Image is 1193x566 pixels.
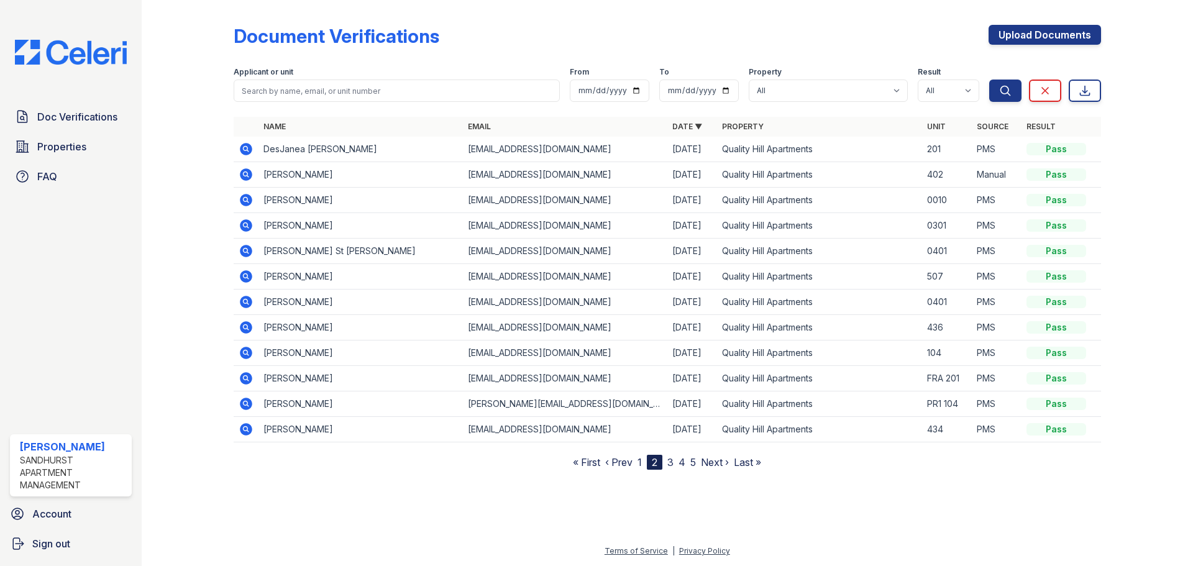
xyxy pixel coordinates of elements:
td: PR1 104 [922,391,972,417]
a: Date ▼ [672,122,702,131]
td: Quality Hill Apartments [717,340,921,366]
div: Pass [1026,219,1086,232]
a: Sign out [5,531,137,556]
td: [PERSON_NAME] [258,264,463,290]
td: DesJanea [PERSON_NAME] [258,137,463,162]
div: Pass [1026,321,1086,334]
a: 1 [638,456,642,468]
td: Quality Hill Apartments [717,290,921,315]
td: [DATE] [667,417,717,442]
div: 2 [647,455,662,470]
div: | [672,546,675,555]
td: [DATE] [667,340,717,366]
td: [PERSON_NAME][EMAIL_ADDRESS][DOMAIN_NAME] [463,391,667,417]
a: « First [573,456,600,468]
td: Quality Hill Apartments [717,417,921,442]
td: [PERSON_NAME] [258,315,463,340]
td: 434 [922,417,972,442]
td: 402 [922,162,972,188]
a: Property [722,122,764,131]
td: 0401 [922,290,972,315]
td: [EMAIL_ADDRESS][DOMAIN_NAME] [463,188,667,213]
a: Source [977,122,1008,131]
td: PMS [972,264,1022,290]
td: [DATE] [667,162,717,188]
a: Next › [701,456,729,468]
label: Applicant or unit [234,67,293,77]
td: [EMAIL_ADDRESS][DOMAIN_NAME] [463,417,667,442]
div: [PERSON_NAME] [20,439,127,454]
td: [PERSON_NAME] [258,391,463,417]
a: Privacy Policy [679,546,730,555]
td: 201 [922,137,972,162]
div: Pass [1026,194,1086,206]
td: [PERSON_NAME] [258,162,463,188]
td: [DATE] [667,239,717,264]
div: Pass [1026,347,1086,359]
td: [PERSON_NAME] [258,213,463,239]
label: From [570,67,589,77]
td: [DATE] [667,391,717,417]
div: Pass [1026,372,1086,385]
td: Quality Hill Apartments [717,264,921,290]
td: PMS [972,188,1022,213]
td: PMS [972,315,1022,340]
td: [EMAIL_ADDRESS][DOMAIN_NAME] [463,213,667,239]
td: 104 [922,340,972,366]
td: PMS [972,239,1022,264]
td: [PERSON_NAME] St [PERSON_NAME] [258,239,463,264]
td: Quality Hill Apartments [717,162,921,188]
img: CE_Logo_Blue-a8612792a0a2168367f1c8372b55b34899dd931a85d93a1a3d3e32e68fde9ad4.png [5,40,137,65]
label: Result [918,67,941,77]
a: Last » [734,456,761,468]
td: [DATE] [667,213,717,239]
td: Quality Hill Apartments [717,239,921,264]
td: [EMAIL_ADDRESS][DOMAIN_NAME] [463,239,667,264]
td: 507 [922,264,972,290]
td: Quality Hill Apartments [717,137,921,162]
label: To [659,67,669,77]
td: PMS [972,340,1022,366]
td: [DATE] [667,137,717,162]
td: PMS [972,213,1022,239]
a: Result [1026,122,1056,131]
div: Pass [1026,270,1086,283]
td: Quality Hill Apartments [717,188,921,213]
div: Pass [1026,245,1086,257]
td: [EMAIL_ADDRESS][DOMAIN_NAME] [463,340,667,366]
a: Doc Verifications [10,104,132,129]
td: PMS [972,137,1022,162]
td: [PERSON_NAME] [258,340,463,366]
td: 0401 [922,239,972,264]
td: 436 [922,315,972,340]
td: Manual [972,162,1022,188]
div: Pass [1026,168,1086,181]
td: [PERSON_NAME] [258,417,463,442]
td: [EMAIL_ADDRESS][DOMAIN_NAME] [463,264,667,290]
td: [DATE] [667,290,717,315]
a: 5 [690,456,696,468]
span: Account [32,506,71,521]
div: Pass [1026,143,1086,155]
td: PMS [972,290,1022,315]
a: Unit [927,122,946,131]
td: 0010 [922,188,972,213]
div: Pass [1026,398,1086,410]
td: Quality Hill Apartments [717,391,921,417]
a: Name [263,122,286,131]
span: FAQ [37,169,57,184]
td: [DATE] [667,264,717,290]
td: [PERSON_NAME] [258,366,463,391]
td: [EMAIL_ADDRESS][DOMAIN_NAME] [463,366,667,391]
a: ‹ Prev [605,456,633,468]
a: 4 [679,456,685,468]
a: Properties [10,134,132,159]
td: Quality Hill Apartments [717,315,921,340]
div: Pass [1026,296,1086,308]
div: Pass [1026,423,1086,436]
a: FAQ [10,164,132,189]
label: Property [749,67,782,77]
td: 0301 [922,213,972,239]
td: FRA 201 [922,366,972,391]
